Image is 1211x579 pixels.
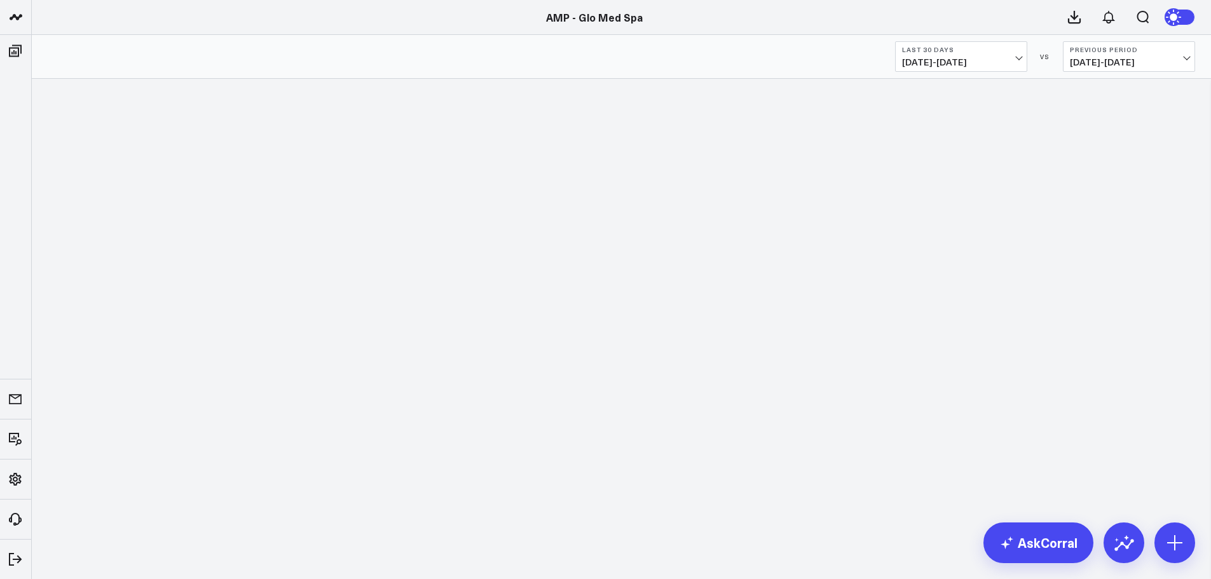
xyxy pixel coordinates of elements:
button: Last 30 Days[DATE]-[DATE] [895,41,1027,72]
b: Last 30 Days [902,46,1020,53]
a: AMP - Glo Med Spa [546,10,643,24]
span: [DATE] - [DATE] [902,57,1020,67]
span: [DATE] - [DATE] [1070,57,1188,67]
a: AskCorral [983,522,1093,563]
b: Previous Period [1070,46,1188,53]
button: Previous Period[DATE]-[DATE] [1063,41,1195,72]
div: VS [1034,53,1057,60]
